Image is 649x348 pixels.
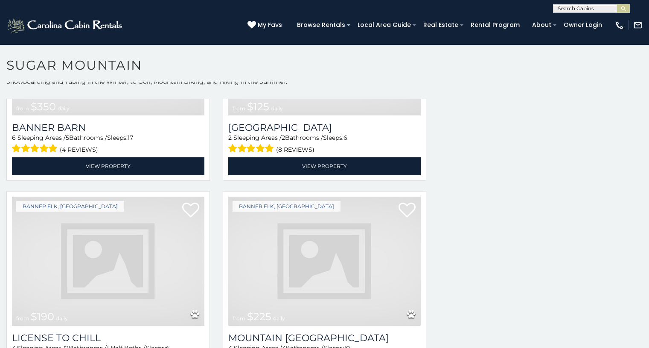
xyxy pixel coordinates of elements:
[247,100,269,113] span: $125
[12,133,204,155] div: Sleeping Areas / Bathrooms / Sleeps:
[228,332,421,344] h3: Mountain Skye Lodge
[399,202,416,220] a: Add to favorites
[58,105,70,112] span: daily
[12,332,204,344] a: License to Chill
[273,315,285,321] span: daily
[6,17,125,34] img: White-1-2.png
[31,100,56,113] span: $350
[271,105,283,112] span: daily
[56,315,68,321] span: daily
[353,18,415,32] a: Local Area Guide
[12,197,204,326] a: from $190 daily
[66,134,69,142] span: 5
[528,18,556,32] a: About
[233,315,245,321] span: from
[128,134,133,142] span: 17
[12,197,204,326] img: dummy-image.jpg
[12,134,16,142] span: 6
[276,144,314,155] span: (8 reviews)
[228,133,421,155] div: Sleeping Areas / Bathrooms / Sleeps:
[12,122,204,133] a: Banner Barn
[419,18,463,32] a: Real Estate
[258,21,282,29] span: My Favs
[228,157,421,175] a: View Property
[228,197,421,326] a: from $225 daily
[228,122,421,133] h3: Bearfoot Lodge
[233,201,341,212] a: Banner Elk, [GEOGRAPHIC_DATA]
[233,105,245,112] span: from
[282,134,285,142] span: 2
[16,315,29,321] span: from
[559,18,606,32] a: Owner Login
[60,144,98,155] span: (4 reviews)
[12,157,204,175] a: View Property
[31,310,54,323] span: $190
[228,197,421,326] img: dummy-image.jpg
[343,134,347,142] span: 6
[633,21,643,30] img: mail-regular-white.png
[16,201,124,212] a: Banner Elk, [GEOGRAPHIC_DATA]
[16,105,29,112] span: from
[466,18,524,32] a: Rental Program
[182,202,199,220] a: Add to favorites
[293,18,349,32] a: Browse Rentals
[228,122,421,133] a: [GEOGRAPHIC_DATA]
[228,332,421,344] a: Mountain [GEOGRAPHIC_DATA]
[615,21,624,30] img: phone-regular-white.png
[247,310,271,323] span: $225
[228,134,232,142] span: 2
[247,21,284,30] a: My Favs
